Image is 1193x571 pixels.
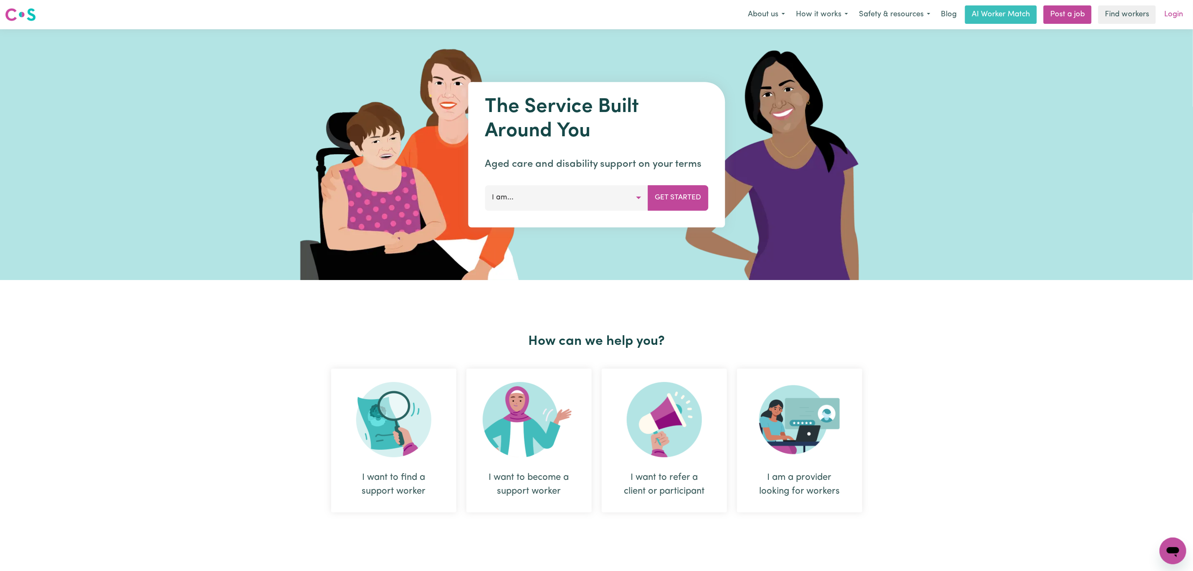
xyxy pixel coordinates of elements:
[326,334,867,349] h2: How can we help you?
[351,471,436,498] div: I want to find a support worker
[1160,538,1186,564] iframe: Button to launch messaging window, conversation in progress
[759,382,840,457] img: Provider
[466,369,592,512] div: I want to become a support worker
[742,6,790,23] button: About us
[627,382,702,457] img: Refer
[602,369,727,512] div: I want to refer a client or participant
[790,6,854,23] button: How it works
[331,369,456,512] div: I want to find a support worker
[622,471,707,498] div: I want to refer a client or participant
[648,185,708,210] button: Get Started
[485,95,708,143] h1: The Service Built Around You
[483,382,575,457] img: Become Worker
[356,382,431,457] img: Search
[936,5,962,24] a: Blog
[5,5,36,24] a: Careseekers logo
[485,157,708,172] p: Aged care and disability support on your terms
[485,185,648,210] button: I am...
[965,5,1037,24] a: AI Worker Match
[737,369,862,512] div: I am a provider looking for workers
[1098,5,1156,24] a: Find workers
[486,471,572,498] div: I want to become a support worker
[5,7,36,22] img: Careseekers logo
[1044,5,1092,24] a: Post a job
[757,471,842,498] div: I am a provider looking for workers
[1159,5,1188,24] a: Login
[854,6,936,23] button: Safety & resources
